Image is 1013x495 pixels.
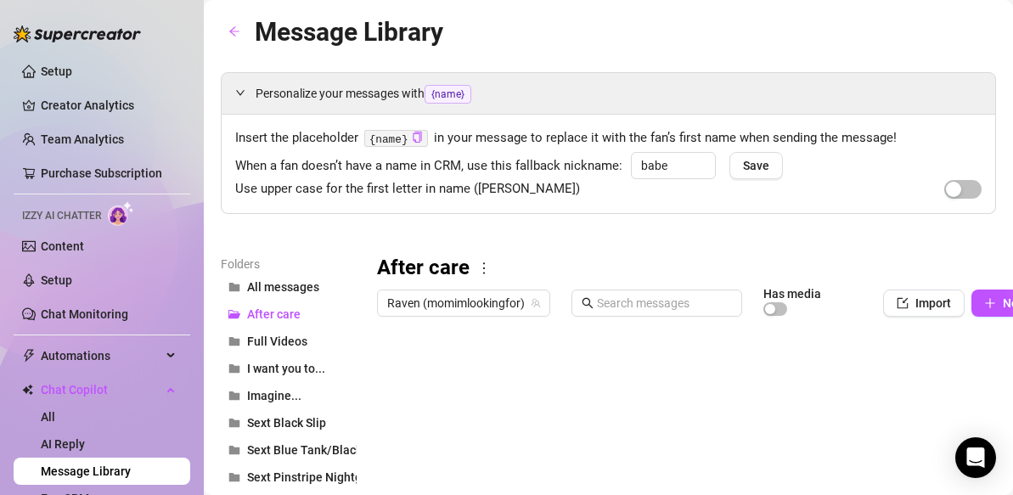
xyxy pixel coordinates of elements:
span: arrow-left [228,25,240,37]
span: team [531,298,541,308]
span: When a fan doesn’t have a name in CRM, use this fallback nickname: [235,156,622,177]
img: logo-BBDzfeDw.svg [14,25,141,42]
div: Open Intercom Messenger [955,437,996,478]
a: Creator Analytics [41,92,177,119]
button: Sext Pinstripe Nightgown [221,464,357,491]
article: Folders [221,255,357,273]
h3: After care [377,255,470,282]
span: Raven (momimlookingfor) [387,290,540,316]
button: Sext Blue Tank/Black gym shorts [221,436,357,464]
span: Imagine... [247,389,301,402]
a: All [41,410,55,424]
a: Content [41,239,84,253]
img: AI Chatter [108,201,134,226]
span: search [582,297,594,309]
span: Chat Copilot [41,376,161,403]
span: Sext Blue Tank/Black gym shorts [247,443,424,457]
code: {name} [364,130,428,148]
span: Import [915,296,951,310]
span: more [476,261,492,276]
span: I want you to... [247,362,325,375]
span: Use upper case for the first letter in name ([PERSON_NAME]) [235,179,580,200]
button: Sext Black Slip [221,409,357,436]
span: folder [228,390,240,402]
a: Purchase Subscription [41,166,162,180]
button: All messages [221,273,357,301]
span: folder [228,471,240,483]
span: Full Videos [247,335,307,348]
span: All messages [247,280,319,294]
input: Search messages [597,294,732,312]
span: Sext Black Slip [247,416,326,430]
span: {name} [425,85,471,104]
span: Save [743,159,769,172]
span: folder [228,335,240,347]
span: folder [228,281,240,293]
span: Insert the placeholder in your message to replace it with the fan’s first name when sending the m... [235,128,982,149]
a: Chat Monitoring [41,307,128,321]
button: Click to Copy [412,132,423,144]
span: Automations [41,342,161,369]
span: After care [247,307,301,321]
button: Import [883,290,965,317]
span: copy [412,132,423,143]
span: folder [228,444,240,456]
article: Has media [763,289,821,299]
a: Message Library [41,464,131,478]
div: Personalize your messages with{name} [222,73,995,114]
button: After care [221,301,357,328]
span: Sext Pinstripe Nightgown [247,470,384,484]
span: expanded [235,87,245,98]
button: Save [729,152,783,179]
span: Izzy AI Chatter [22,208,101,224]
span: folder [228,363,240,374]
span: plus [984,297,996,309]
span: folder-open [228,308,240,320]
a: Team Analytics [41,132,124,146]
a: Setup [41,65,72,78]
button: Full Videos [221,328,357,355]
article: Message Library [255,12,443,52]
button: Imagine... [221,382,357,409]
a: Setup [41,273,72,287]
img: Chat Copilot [22,384,33,396]
span: Personalize your messages with [256,84,982,104]
span: thunderbolt [22,349,36,363]
span: import [897,297,909,309]
button: I want you to... [221,355,357,382]
span: folder [228,417,240,429]
a: AI Reply [41,437,85,451]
